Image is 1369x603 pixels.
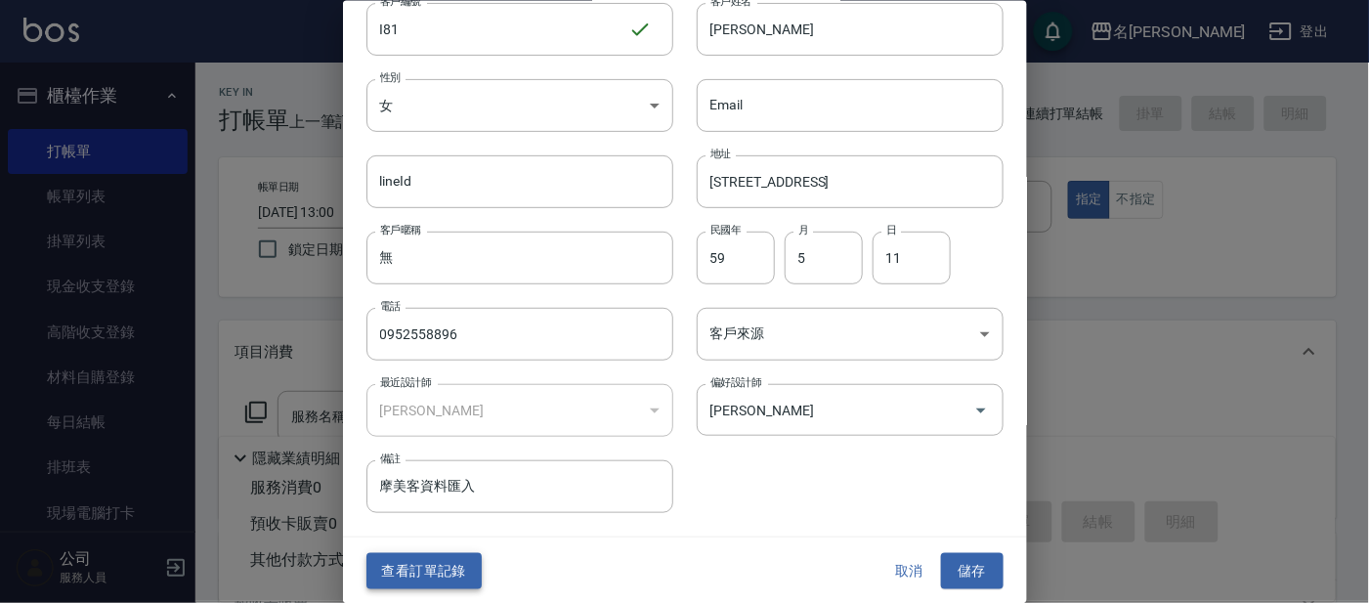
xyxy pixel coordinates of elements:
[380,222,421,237] label: 客戶暱稱
[886,222,896,237] label: 日
[798,222,808,237] label: 月
[380,452,401,466] label: 備註
[965,394,997,425] button: Open
[366,78,673,131] div: 女
[710,146,731,160] label: 地址
[366,553,482,589] button: 查看訂單記錄
[710,222,741,237] label: 民國年
[878,553,941,589] button: 取消
[380,299,401,314] label: 電話
[380,69,401,84] label: 性別
[941,553,1004,589] button: 儲存
[710,375,761,390] label: 偏好設計師
[380,375,431,390] label: 最近設計師
[366,384,673,437] div: [PERSON_NAME]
